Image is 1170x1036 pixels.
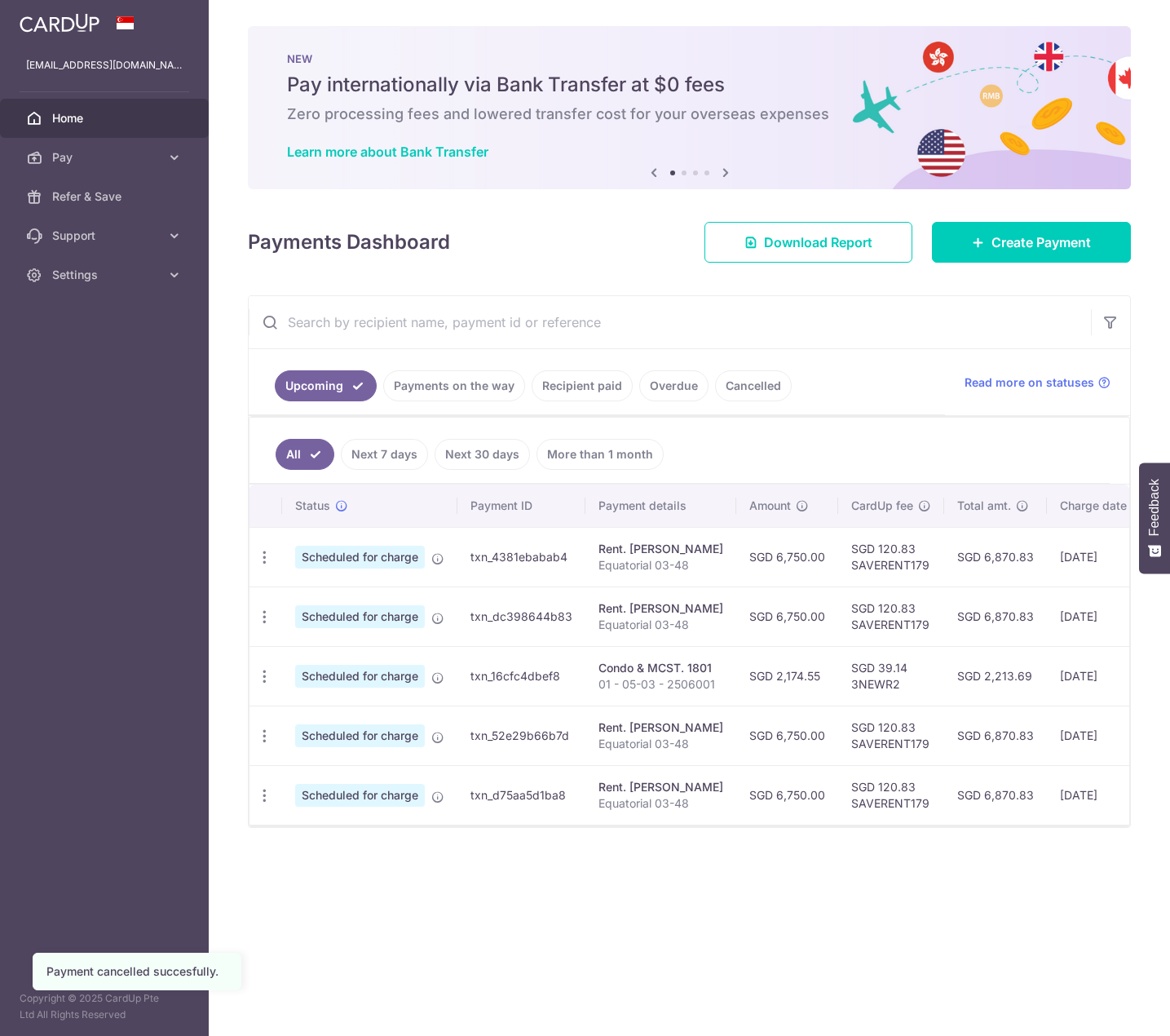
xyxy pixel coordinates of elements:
[52,110,160,126] span: Home
[598,795,723,812] p: Equatorial 03-48
[598,541,723,557] div: Rent. [PERSON_NAME]
[704,222,912,263] a: Download Report
[295,605,425,628] span: Scheduled for charge
[598,779,723,795] div: Rent. [PERSON_NAME]
[457,587,585,646] td: txn_dc398644b83
[435,439,530,470] a: Next 30 days
[457,765,585,825] td: txn_d75aa5d1ba8
[944,527,1047,587] td: SGD 6,870.83
[944,706,1047,765] td: SGD 6,870.83
[932,222,1131,263] a: Create Payment
[1047,646,1158,706] td: [DATE]
[248,228,450,257] h4: Payments Dashboard
[1047,527,1158,587] td: [DATE]
[736,527,838,587] td: SGD 6,750.00
[838,765,944,825] td: SGD 120.83 SAVERENT179
[598,557,723,573] p: Equatorial 03-48
[536,439,664,470] a: More than 1 month
[598,617,723,633] p: Equatorial 03-48
[249,296,1091,348] input: Search by recipient name, payment id or reference
[26,57,183,73] p: [EMAIL_ADDRESS][DOMAIN_NAME]
[736,706,838,765] td: SGD 6,750.00
[965,374,1110,391] a: Read more on statuses
[851,498,913,514] span: CardUp fee
[52,267,160,283] span: Settings
[736,646,838,706] td: SGD 2,174.55
[1147,479,1162,536] span: Feedback
[457,706,585,765] td: txn_52e29b66b7d
[639,370,709,401] a: Overdue
[457,527,585,587] td: txn_4381ebabab4
[1139,463,1170,573] button: Feedback - Show survey
[52,149,160,166] span: Pay
[341,439,428,470] a: Next 7 days
[287,72,1092,98] h5: Pay internationally via Bank Transfer at $0 fees
[276,439,334,470] a: All
[944,587,1047,646] td: SGD 6,870.83
[46,963,227,980] div: Payment cancelled succesfully.
[715,370,792,401] a: Cancelled
[457,646,585,706] td: txn_16cfc4dbef8
[991,232,1091,252] span: Create Payment
[532,370,633,401] a: Recipient paid
[248,26,1131,189] img: Bank transfer banner
[944,765,1047,825] td: SGD 6,870.83
[1066,987,1154,1028] iframe: Opens a widget where you can find more information
[287,144,488,160] a: Learn more about Bank Transfer
[749,498,791,514] span: Amount
[598,719,723,736] div: Rent. [PERSON_NAME]
[944,646,1047,706] td: SGD 2,213.69
[736,587,838,646] td: SGD 6,750.00
[965,374,1094,391] span: Read more on statuses
[1060,498,1127,514] span: Charge date
[598,676,723,693] p: 01 - 05-03 - 2506001
[838,587,944,646] td: SGD 120.83 SAVERENT179
[295,546,425,569] span: Scheduled for charge
[838,527,944,587] td: SGD 120.83 SAVERENT179
[598,736,723,752] p: Equatorial 03-48
[598,660,723,676] div: Condo & MCST. 1801
[736,765,838,825] td: SGD 6,750.00
[598,600,723,617] div: Rent. [PERSON_NAME]
[1047,765,1158,825] td: [DATE]
[295,784,425,807] span: Scheduled for charge
[457,485,585,527] th: Payment ID
[295,498,330,514] span: Status
[383,370,525,401] a: Payments on the way
[1047,587,1158,646] td: [DATE]
[838,706,944,765] td: SGD 120.83 SAVERENT179
[287,104,1092,124] h6: Zero processing fees and lowered transfer cost for your overseas expenses
[585,485,736,527] th: Payment details
[52,188,160,205] span: Refer & Save
[295,724,425,747] span: Scheduled for charge
[957,498,1011,514] span: Total amt.
[1047,706,1158,765] td: [DATE]
[20,13,99,33] img: CardUp
[838,646,944,706] td: SGD 39.14 3NEWR2
[52,228,160,244] span: Support
[275,370,377,401] a: Upcoming
[287,52,1092,65] p: NEW
[295,665,425,688] span: Scheduled for charge
[764,232,872,252] span: Download Report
